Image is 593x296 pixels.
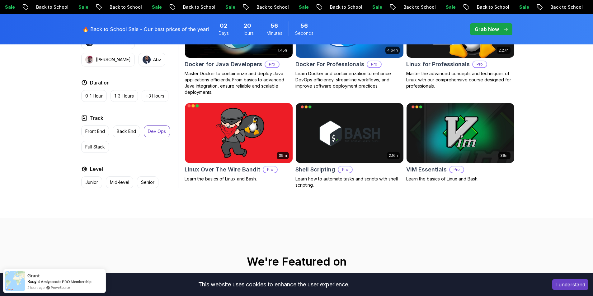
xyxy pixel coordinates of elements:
[117,128,136,134] p: Back End
[338,166,352,173] p: Pro
[264,4,284,10] p: Sale
[244,21,251,30] span: 20 Hours
[81,53,135,66] button: instructor img[PERSON_NAME]
[295,4,338,10] p: Back to School
[5,271,25,291] img: provesource social proof notification image
[81,90,107,102] button: 0-1 Hour
[407,103,514,163] img: VIM Essentials card
[5,278,543,291] div: This website uses cookies to enhance the user experience.
[141,179,154,185] p: Senior
[110,179,129,185] p: Mid-level
[558,4,578,10] p: Sale
[295,30,313,36] span: Seconds
[137,176,158,188] button: Senior
[81,176,102,188] button: Junior
[85,93,103,99] p: 0-1 Hour
[411,4,431,10] p: Sale
[295,176,404,188] p: Learn how to automate tasks and scripts with shell scripting.
[90,79,110,86] h2: Duration
[552,279,588,290] button: Accept cookies
[27,285,45,290] span: 2 hours ago
[182,102,295,165] img: Linux Over The Wire Bandit card
[185,71,293,95] p: Master Docker to containerize and deploy Java applications efficiently. From basics to advanced J...
[475,25,499,33] p: Grab Now
[516,4,558,10] p: Back to School
[473,61,487,67] p: Pro
[85,56,93,64] img: instructor img
[90,165,103,173] h2: Level
[185,103,293,182] a: Linux Over The Wire Bandit card39mLinux Over The Wire BanditProLearn the basics of Linux and Bash.
[51,285,70,290] a: ProveSource
[153,57,161,63] p: Abz
[265,61,279,67] p: Pro
[113,125,140,137] button: Back End
[220,21,227,30] span: 2 Days
[295,165,335,174] h2: Shell Scripting
[295,71,404,89] p: Learn Docker and containerization to enhance DevOps efficiency, streamline workflows, and improve...
[278,48,287,53] p: 1.45h
[139,53,165,66] button: instructor imgAbz
[300,21,308,30] span: 56 Seconds
[338,4,358,10] p: Sale
[499,48,509,53] p: 2.27h
[85,144,105,150] p: Full Stack
[442,4,485,10] p: Back to School
[369,4,411,10] p: Back to School
[148,4,191,10] p: Back to School
[185,176,293,182] p: Learn the basics of Linux and Bash.
[146,93,164,99] p: +3 Hours
[485,4,505,10] p: Sale
[85,128,105,134] p: Front End
[295,103,404,189] a: Shell Scripting card2.16hShell ScriptingProLearn how to automate tasks and scripts with shell scr...
[242,30,254,36] span: Hours
[192,271,401,289] p: Discover the platforms, publications, and communities where Amigoscode has been featured
[406,176,515,182] p: Learn the basics of Linux and Bash.
[44,4,64,10] p: Sale
[27,279,40,284] span: Bought
[271,21,278,30] span: 56 Minutes
[296,103,403,163] img: Shell Scripting card
[387,48,398,53] p: 4.64h
[2,4,44,10] p: Back to School
[219,30,229,36] span: Days
[295,60,364,69] h2: Docker For Professionals
[41,279,92,284] a: Amigoscode PRO Membership
[367,61,381,67] p: Pro
[142,90,168,102] button: +3 Hours
[81,125,109,137] button: Front End
[106,176,133,188] button: Mid-level
[75,4,117,10] p: Back to School
[148,128,166,134] p: Dev Ops
[144,125,170,137] button: Dev Ops
[96,57,131,63] p: [PERSON_NAME]
[406,71,515,89] p: Master the advanced concepts and techniques of Linux with our comprehensive course designed for p...
[191,4,211,10] p: Sale
[117,4,137,10] p: Sale
[185,165,260,174] h2: Linux Over The Wire Bandit
[450,166,464,173] p: Pro
[389,153,398,158] p: 2.16h
[406,165,447,174] h2: VIM Essentials
[266,30,282,36] span: Minutes
[406,60,470,69] h2: Linux for Professionals
[143,56,151,64] img: instructor img
[81,141,109,153] button: Full Stack
[111,90,138,102] button: 1-3 Hours
[279,153,287,158] p: 39m
[185,60,262,69] h2: Docker for Java Developers
[263,166,277,173] p: Pro
[85,179,98,185] p: Junior
[222,4,264,10] p: Back to School
[90,114,103,122] h2: Track
[79,255,515,268] h2: We're Featured on
[27,273,40,278] span: Grant
[82,25,209,33] p: 🔥 Back to School Sale - Our best prices of the year!
[500,153,509,158] p: 39m
[115,93,134,99] p: 1-3 Hours
[406,103,515,182] a: VIM Essentials card39mVIM EssentialsProLearn the basics of Linux and Bash.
